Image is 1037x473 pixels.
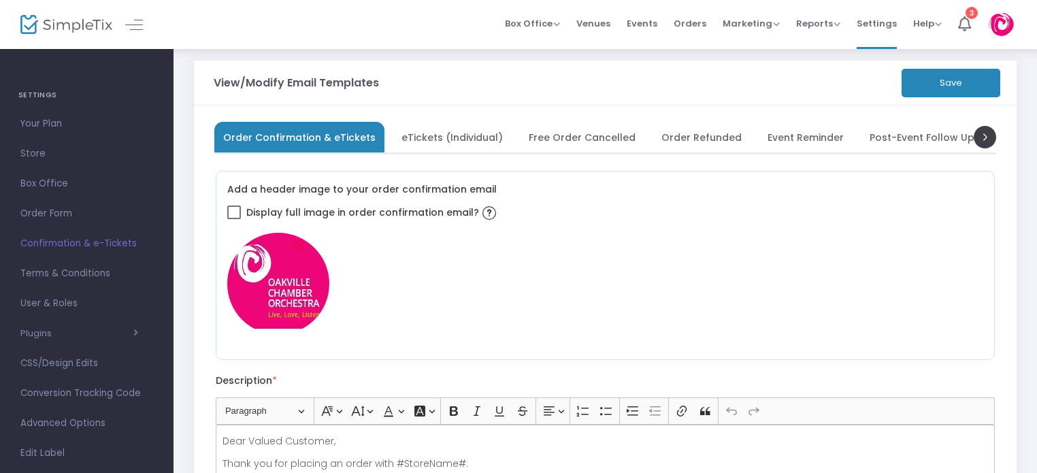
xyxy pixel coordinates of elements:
[20,444,153,462] span: Edit Label
[223,133,376,141] span: Order Confirmation & eTickets
[529,133,636,141] span: Free Order Cancelled
[20,235,153,252] span: Confirmation & e-Tickets
[768,133,844,141] span: Event Reminder
[216,397,995,425] div: Editor toolbar
[20,145,153,163] span: Store
[219,401,311,422] button: Paragraph
[20,205,153,223] span: Order Form
[227,182,497,196] label: Add a header image to your order confirmation email
[246,201,499,224] span: Display full image in order confirmation email?
[661,133,742,141] span: Order Refunded
[20,115,153,133] span: Your Plan
[966,7,978,19] div: 3
[20,295,153,312] span: User & Roles
[214,78,379,88] h3: View/Modify Email Templates
[505,17,560,30] span: Box Office
[627,6,657,41] span: Events
[576,6,610,41] span: Venues
[857,6,897,41] span: Settings
[796,17,840,30] span: Reports
[482,206,496,220] img: question-mark
[223,457,989,470] p: Thank you for placing an order with #StoreName#.
[223,434,989,448] p: Dear Valued Customer,
[20,355,153,372] span: CSS/Design Edits
[20,385,153,402] span: Conversion Tracking Code
[225,403,296,419] span: Paragraph
[401,133,503,141] span: eTickets (Individual)
[20,175,153,193] span: Box Office
[870,133,974,141] span: Post-Event Follow Up
[18,82,155,109] h4: SETTINGS
[20,265,153,282] span: Terms & Conditions
[20,328,138,339] button: Plugins
[20,414,153,432] span: Advanced Options
[674,6,706,41] span: Orders
[227,233,329,335] img: OCOLogo-962x962forEventbrite.jpg
[216,374,277,387] label: Description
[723,17,780,30] span: Marketing
[902,69,1000,97] button: Save
[913,17,942,30] span: Help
